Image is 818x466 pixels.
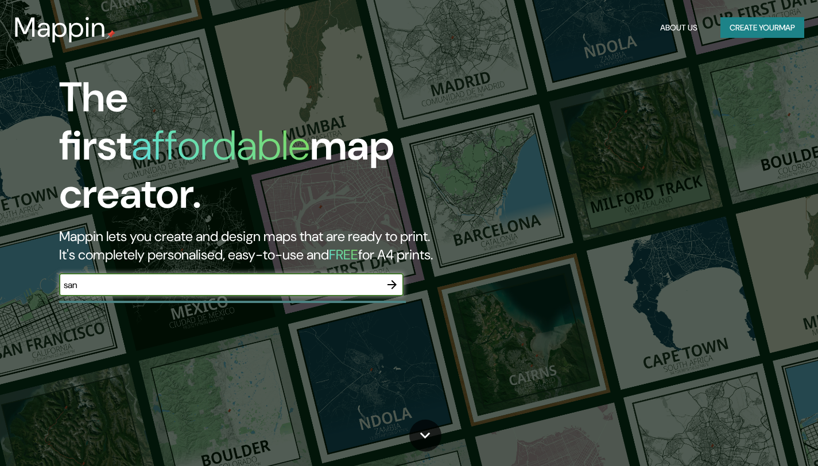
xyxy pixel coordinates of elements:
[59,227,468,264] h2: Mappin lets you create and design maps that are ready to print. It's completely personalised, eas...
[131,119,310,172] h1: affordable
[720,17,804,38] button: Create yourmap
[59,73,468,227] h1: The first map creator.
[329,246,358,263] h5: FREE
[656,17,702,38] button: About Us
[106,30,115,39] img: mappin-pin
[14,11,106,44] h3: Mappin
[59,278,381,292] input: Choose your favourite place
